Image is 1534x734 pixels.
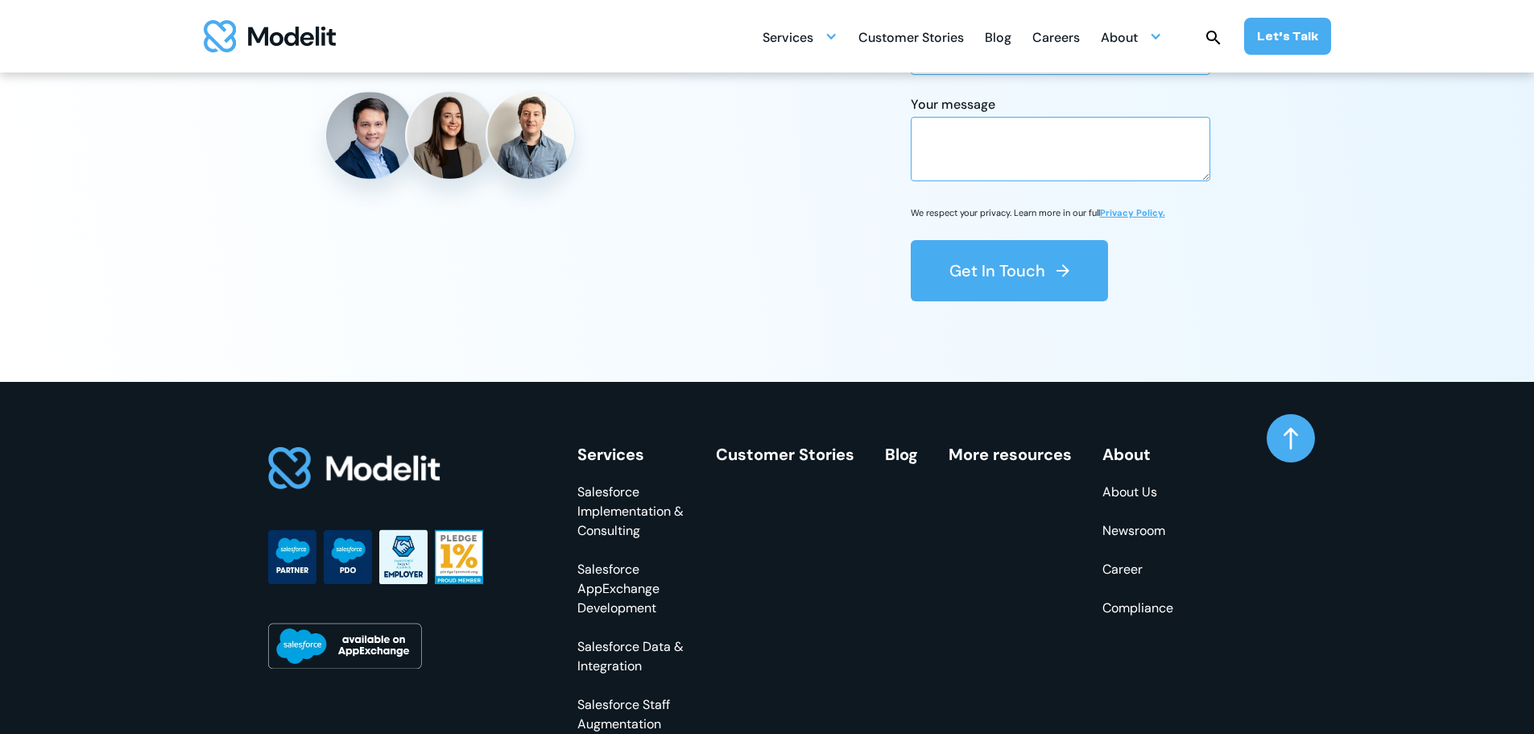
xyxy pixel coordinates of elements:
img: Angelica Buffa [407,92,494,179]
img: Danny Tang [326,92,413,179]
a: Privacy Policy. [1100,207,1165,218]
div: About [1101,23,1138,55]
div: Your message [911,96,1210,114]
div: Customer Stories [858,23,964,55]
div: Services [763,21,837,52]
a: Customer Stories [716,444,854,465]
a: Salesforce Implementation & Consulting [577,483,685,541]
a: Salesforce Staff Augmentation [577,695,685,734]
a: Career [1102,560,1173,579]
div: Let’s Talk [1257,27,1318,45]
a: Blog [985,21,1011,52]
a: About Us [1102,483,1173,502]
div: Get In Touch [949,259,1045,282]
img: arrow up [1284,427,1298,450]
button: Get In Touch [911,240,1108,301]
a: More resources [949,444,1072,465]
a: Careers [1032,21,1080,52]
div: Services [577,446,685,463]
img: arrow right [1053,261,1073,280]
a: home [204,20,336,52]
p: We respect your privacy. Learn more in our full [911,207,1165,219]
a: Customer Stories [858,21,964,52]
div: About [1102,446,1173,463]
a: Salesforce Data & Integration [577,637,685,676]
a: Newsroom [1102,521,1173,541]
div: Blog [985,23,1011,55]
img: Diego Febles [487,92,574,179]
img: footer logo [268,446,442,491]
a: Compliance [1102,599,1173,618]
div: About [1101,21,1162,52]
div: Services [763,23,813,55]
a: Salesforce AppExchange Development [577,560,685,618]
a: Let’s Talk [1244,18,1331,55]
div: Careers [1032,23,1080,55]
img: modelit logo [204,20,336,52]
a: Blog [885,444,918,465]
